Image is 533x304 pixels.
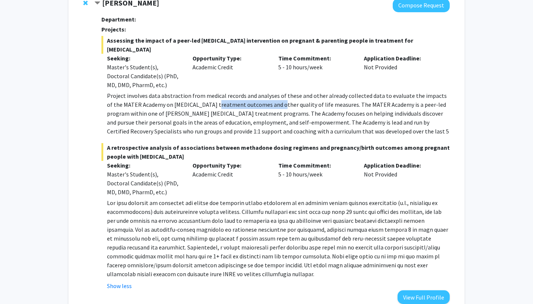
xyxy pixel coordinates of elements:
p: Lor ipsu dolorsit am consectet adi elitse doe temporin utlabo etdolorem al en adminim veniam quis... [107,198,450,278]
div: Not Provided [358,161,444,196]
div: Master's Student(s), Doctoral Candidate(s) (PhD, MD, DMD, PharmD, etc.) [107,170,182,196]
div: Academic Credit [187,54,273,89]
button: View Full Profile [398,290,450,304]
strong: Department: [101,16,136,23]
strong: Projects: [101,26,126,33]
div: 5 - 10 hours/week [273,161,359,196]
div: Academic Credit [187,161,273,196]
iframe: Chat [6,271,31,298]
p: Application Deadline: [364,161,439,170]
p: Time Commitment: [278,161,353,170]
span: Assessing the impact of a peer-led [MEDICAL_DATA] intervention on pregnant & parenting people in ... [101,36,450,54]
div: Not Provided [358,54,444,89]
span: A retrospective analysis of associations between methadone dosing regimens and pregnancy/birth ou... [101,143,450,161]
p: Application Deadline: [364,54,439,63]
p: Seeking: [107,54,182,63]
p: Project involves data abstraction from medical records and analyses of these and other already co... [107,91,450,145]
p: Time Commitment: [278,54,353,63]
div: 5 - 10 hours/week [273,54,359,89]
p: Opportunity Type: [192,161,267,170]
p: Seeking: [107,161,182,170]
span: Contract Dennis Hand Bookmark [94,0,100,6]
div: Master's Student(s), Doctoral Candidate(s) (PhD, MD, DMD, PharmD, etc.) [107,63,182,89]
p: Opportunity Type: [192,54,267,63]
button: Show less [107,281,132,290]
